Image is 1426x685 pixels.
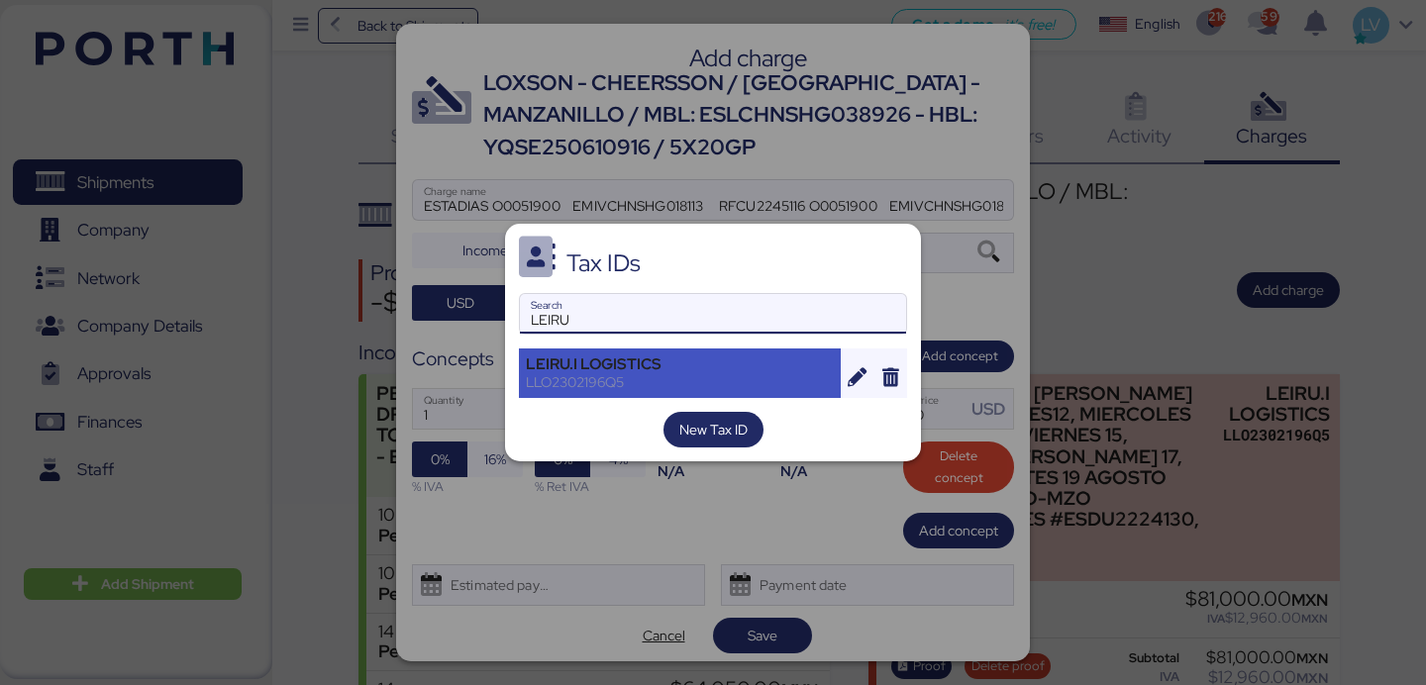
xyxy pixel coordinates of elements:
span: New Tax ID [679,418,748,441]
div: Tax IDs [566,254,641,272]
input: Search [520,294,906,334]
div: LLO2302196Q5 [526,373,834,391]
button: New Tax ID [663,412,764,447]
div: LEIRU.I LOGISTICS [526,355,834,373]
